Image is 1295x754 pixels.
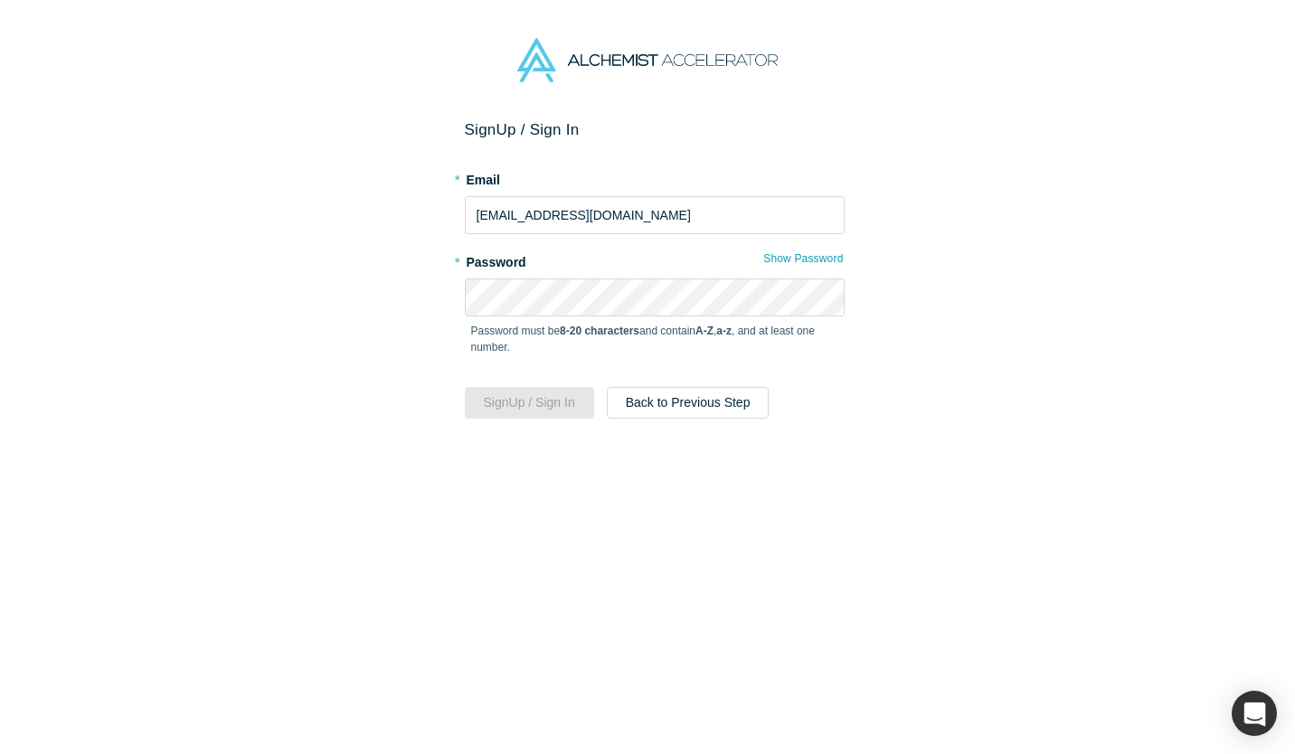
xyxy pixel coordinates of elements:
[695,325,714,337] strong: A-Z
[517,38,778,82] img: Alchemist Accelerator Logo
[607,387,770,419] button: Back to Previous Step
[465,247,845,272] label: Password
[716,325,732,337] strong: a-z
[471,323,838,355] p: Password must be and contain , , and at least one number.
[560,325,639,337] strong: 8-20 characters
[465,120,845,139] h2: Sign Up / Sign In
[762,247,844,270] button: Show Password
[465,387,594,419] button: SignUp / Sign In
[465,165,845,190] label: Email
